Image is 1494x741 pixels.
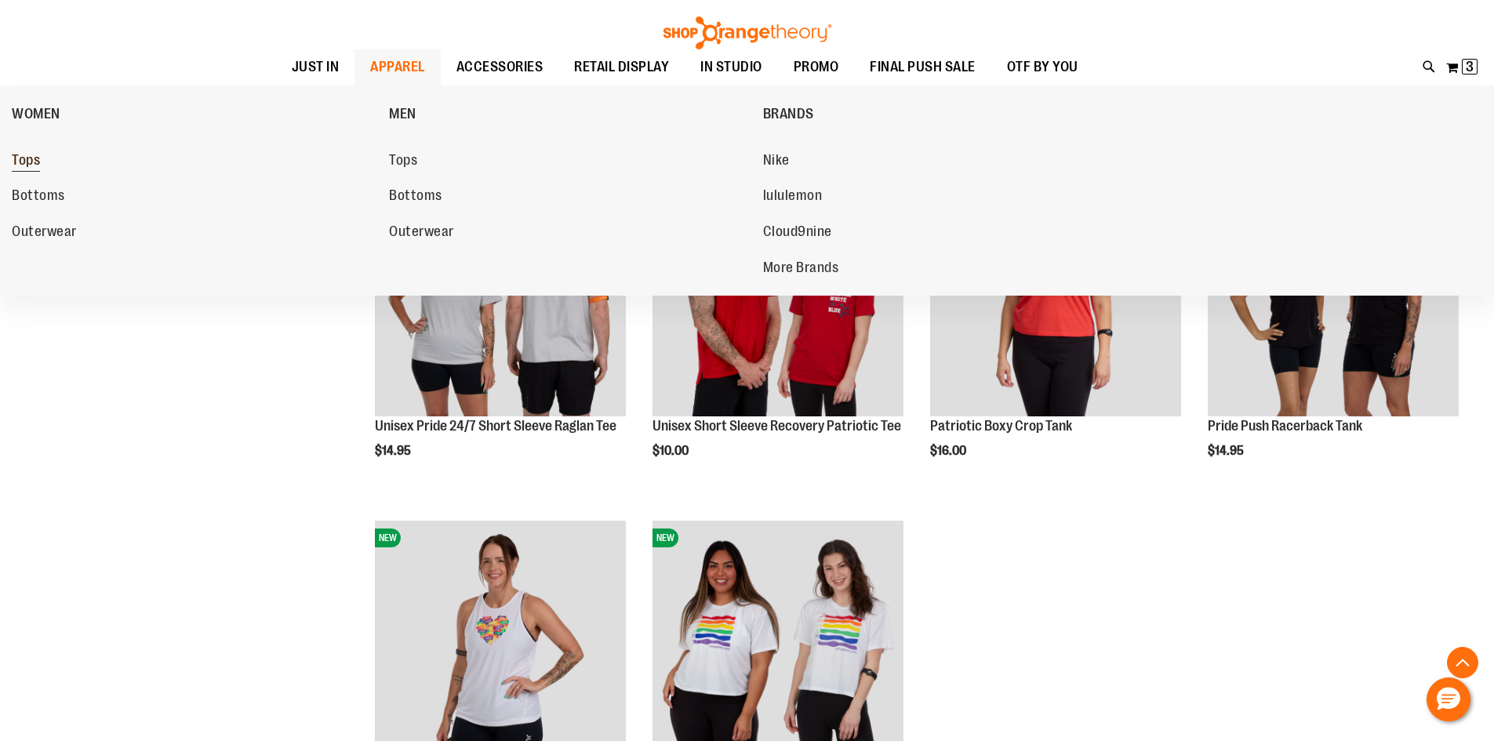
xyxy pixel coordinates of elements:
span: BRANDS [763,106,814,125]
a: WOMEN [12,93,381,134]
span: OTF BY YOU [1007,49,1078,85]
span: More Brands [763,260,839,279]
span: Tops [389,152,417,172]
span: RETAIL DISPLAY [574,49,669,85]
a: ACCESSORIES [441,49,559,85]
span: lululemon [763,187,823,207]
a: Tops [12,147,373,175]
span: 3 [1466,59,1474,74]
div: product [922,158,1189,498]
span: Outerwear [389,223,454,243]
span: Bottoms [12,187,65,207]
span: Tops [12,152,40,172]
a: Pride Push Racerback Tank [1208,418,1362,434]
span: WOMEN [12,106,60,125]
div: product [1200,158,1467,498]
span: Cloud9nine [763,223,832,243]
a: FINAL PUSH SALE [854,49,991,85]
div: product [645,158,911,498]
span: $14.95 [375,444,413,458]
button: Back To Top [1447,647,1478,678]
span: Nike [763,152,790,172]
span: $14.95 [1208,444,1246,458]
a: RETAIL DISPLAY [558,49,685,85]
span: PROMO [794,49,839,85]
a: IN STUDIO [685,49,778,85]
a: JUST IN [276,49,355,85]
span: Outerwear [12,223,77,243]
span: IN STUDIO [700,49,762,85]
span: NEW [375,529,401,547]
span: $16.00 [930,444,969,458]
a: Patriotic Boxy Crop Tank [930,418,1072,434]
a: BRANDS [763,93,1132,134]
span: APPAREL [370,49,425,85]
a: PROMO [778,49,855,85]
img: Shop Orangetheory [661,16,834,49]
button: Hello, have a question? Let’s chat. [1427,677,1470,721]
span: JUST IN [292,49,340,85]
span: NEW [652,529,678,547]
a: APPAREL [354,49,441,85]
a: Outerwear [12,218,373,246]
span: ACCESSORIES [456,49,543,85]
span: FINAL PUSH SALE [870,49,976,85]
a: Unisex Pride 24/7 Short Sleeve Raglan Tee [375,418,616,434]
div: product [367,158,634,498]
span: Bottoms [389,187,442,207]
a: MEN [389,93,754,134]
a: Bottoms [12,182,373,210]
a: Unisex Short Sleeve Recovery Patriotic Tee [652,418,901,434]
span: $10.00 [652,444,691,458]
span: MEN [389,106,416,125]
a: OTF BY YOU [991,49,1094,85]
